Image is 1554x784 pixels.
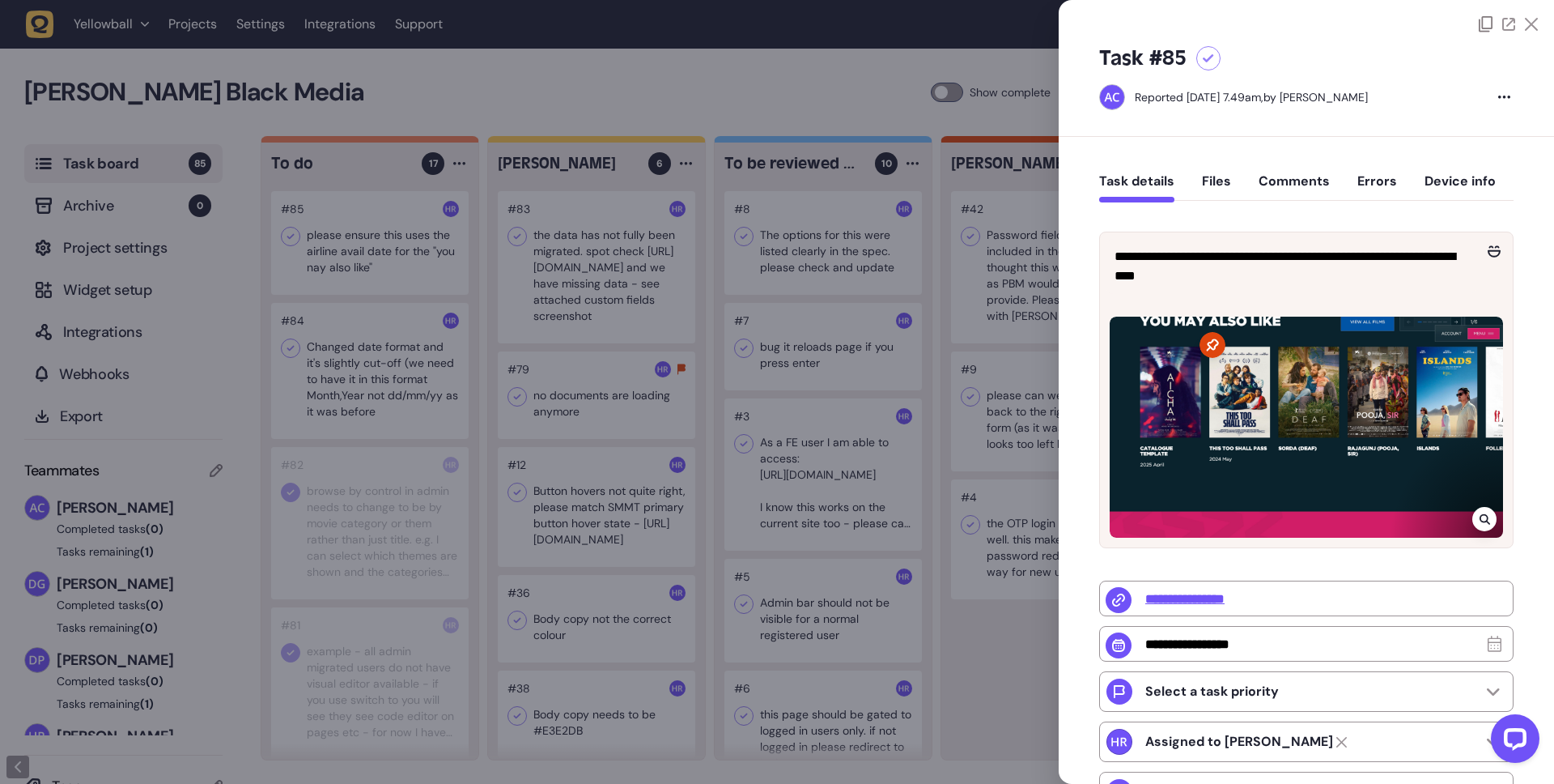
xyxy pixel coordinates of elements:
p: Select a task priority [1145,684,1279,700]
button: Task details [1099,173,1174,202]
h5: Task #85 [1099,45,1187,71]
button: Comments [1259,173,1330,202]
button: Device info [1424,173,1496,202]
button: Errors [1357,173,1397,202]
iframe: LiveChat chat widget [1478,708,1546,776]
div: Reported [DATE] 7.49am, [1135,90,1263,104]
button: Files [1202,173,1231,202]
div: by [PERSON_NAME] [1135,89,1368,105]
strong: Harry Robinson [1145,734,1333,750]
img: Ameet Chohan [1100,85,1124,109]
